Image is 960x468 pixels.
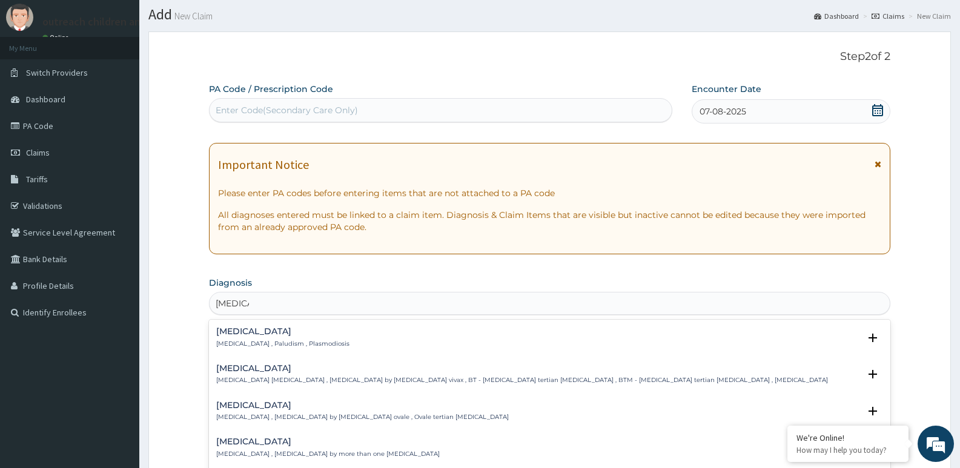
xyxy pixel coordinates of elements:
img: d_794563401_company_1708531726252_794563401 [22,61,49,91]
p: [MEDICAL_DATA] , [MEDICAL_DATA] by [MEDICAL_DATA] ovale , Ovale tertian [MEDICAL_DATA] [216,413,509,421]
i: open select status [866,367,880,381]
img: User Image [6,4,33,31]
p: All diagnoses entered must be linked to a claim item. Diagnosis & Claim Items that are visible bu... [218,209,881,233]
span: Dashboard [26,94,65,105]
label: Encounter Date [692,83,761,95]
li: New Claim [905,11,951,21]
i: open select status [866,331,880,345]
div: Minimize live chat window [199,6,228,35]
a: Dashboard [814,11,859,21]
p: outreach children and Women Hospital [42,16,227,27]
small: New Claim [172,12,213,21]
a: Online [42,33,71,42]
span: 07-08-2025 [700,105,746,117]
a: Claims [872,11,904,21]
div: We're Online! [796,432,899,443]
textarea: Type your message and hit 'Enter' [6,331,231,373]
h1: Important Notice [218,158,309,171]
h4: [MEDICAL_DATA] [216,364,828,373]
p: [MEDICAL_DATA] , Paludism , Plasmodiosis [216,340,349,348]
h4: [MEDICAL_DATA] [216,327,349,336]
div: Enter Code(Secondary Care Only) [216,104,358,116]
span: Switch Providers [26,67,88,78]
span: Claims [26,147,50,158]
h4: [MEDICAL_DATA] [216,437,440,446]
label: PA Code / Prescription Code [209,83,333,95]
h4: [MEDICAL_DATA] [216,401,509,410]
label: Diagnosis [209,277,252,289]
span: Tariffs [26,174,48,185]
p: [MEDICAL_DATA] [MEDICAL_DATA] , [MEDICAL_DATA] by [MEDICAL_DATA] vivax , BT - [MEDICAL_DATA] tert... [216,376,828,384]
i: open select status [866,404,880,418]
p: How may I help you today? [796,445,899,455]
span: We're online! [70,153,167,275]
h1: Add [148,7,951,22]
div: Chat with us now [63,68,204,84]
p: Please enter PA codes before entering items that are not attached to a PA code [218,187,881,199]
p: [MEDICAL_DATA] , [MEDICAL_DATA] by more than one [MEDICAL_DATA] [216,450,440,458]
p: Step 2 of 2 [209,50,890,64]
